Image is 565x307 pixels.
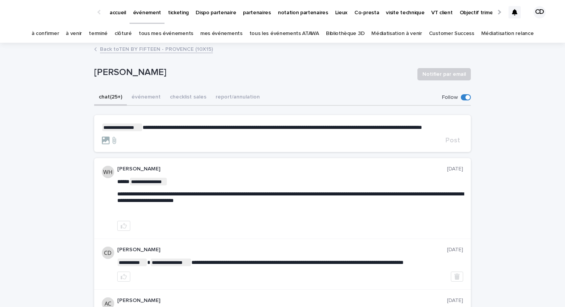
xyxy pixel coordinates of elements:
a: Médiatisation relance [481,25,534,43]
p: [DATE] [447,166,463,172]
p: [PERSON_NAME] [117,166,447,172]
button: like this post [117,221,130,231]
a: tous mes événements [139,25,193,43]
p: [PERSON_NAME] [117,297,447,304]
button: Notifier par email [417,68,471,80]
img: Ls34BcGeRexTGTNfXpUC [15,5,90,20]
button: like this post [117,272,130,282]
p: [DATE] [447,297,463,304]
a: mes événements [200,25,243,43]
a: Customer Success [429,25,474,43]
p: [PERSON_NAME] [94,67,411,78]
a: terminé [89,25,108,43]
button: chat (25+) [94,90,127,106]
p: [DATE] [447,247,463,253]
span: Notifier par email [422,70,466,78]
a: à venir [66,25,82,43]
p: Follow [442,94,458,101]
button: Delete post [451,272,463,282]
a: tous les événements ATAWA [249,25,319,43]
button: report/annulation [211,90,264,106]
button: checklist sales [165,90,211,106]
div: CD [533,6,546,18]
p: [PERSON_NAME] [117,247,447,253]
a: clôturé [115,25,132,43]
span: Post [445,137,460,144]
button: événement [127,90,165,106]
a: Back toTEN BY FIFTEEN - PROVENCE (10X15) [100,44,213,53]
a: Médiatisation à venir [371,25,422,43]
button: Post [442,137,463,144]
a: Bibliothèque 3D [326,25,364,43]
a: à confirmer [32,25,59,43]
